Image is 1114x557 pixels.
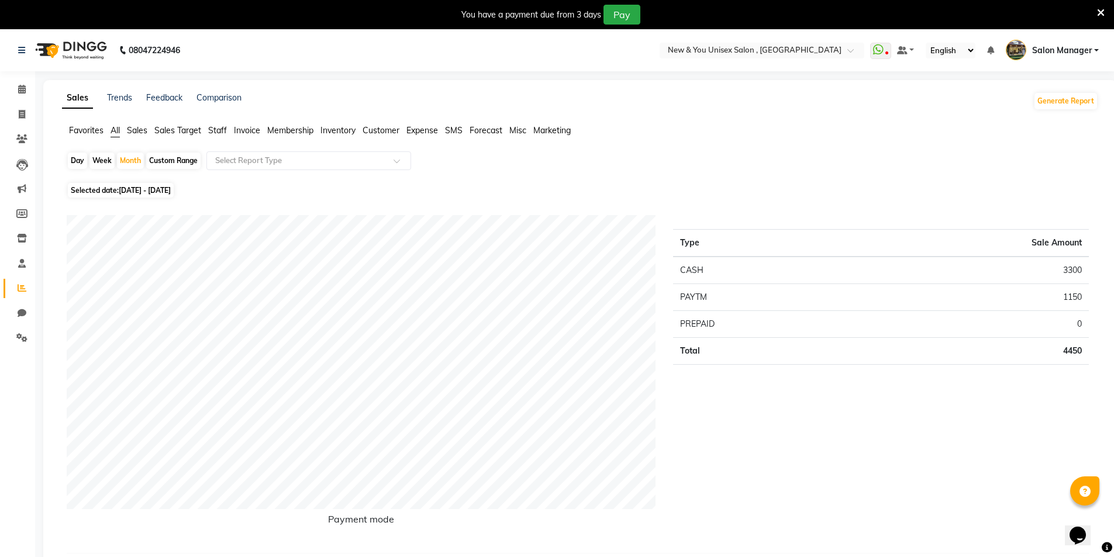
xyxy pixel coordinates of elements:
span: Expense [406,125,438,136]
img: Salon Manager [1006,40,1026,60]
div: Day [68,153,87,169]
div: You have a payment due from 3 days [461,9,601,21]
span: Sales Target [154,125,201,136]
td: CASH [673,257,852,284]
a: Feedback [146,92,182,103]
div: Custom Range [146,153,201,169]
td: PAYTM [673,284,852,311]
span: Inventory [320,125,356,136]
span: Customer [363,125,399,136]
td: PREPAID [673,311,852,338]
td: 4450 [852,338,1089,365]
span: Forecast [470,125,502,136]
th: Type [673,230,852,257]
span: All [111,125,120,136]
a: Comparison [196,92,242,103]
span: Staff [208,125,227,136]
a: Trends [107,92,132,103]
td: 3300 [852,257,1089,284]
a: Sales [62,88,93,109]
span: Selected date: [68,183,174,198]
span: [DATE] - [DATE] [119,186,171,195]
h6: Payment mode [67,514,656,530]
button: Pay [603,5,640,25]
button: Generate Report [1034,93,1097,109]
span: Sales [127,125,147,136]
span: Favorites [69,125,104,136]
div: Month [117,153,144,169]
th: Sale Amount [852,230,1089,257]
span: Membership [267,125,313,136]
span: Invoice [234,125,260,136]
div: Week [89,153,115,169]
img: logo [30,34,110,67]
td: 1150 [852,284,1089,311]
span: Salon Manager [1032,44,1092,57]
span: Misc [509,125,526,136]
iframe: chat widget [1065,510,1102,545]
td: Total [673,338,852,365]
span: SMS [445,125,463,136]
td: 0 [852,311,1089,338]
b: 08047224946 [129,34,180,67]
span: Marketing [533,125,571,136]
